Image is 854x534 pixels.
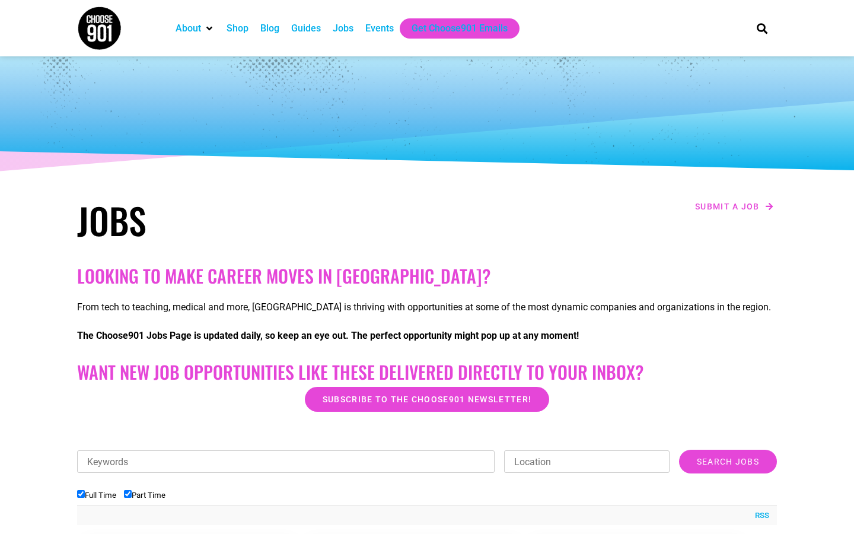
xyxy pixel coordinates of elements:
input: Keywords [77,450,495,473]
a: Jobs [333,21,353,36]
div: About [170,18,221,39]
a: RSS [749,510,769,522]
span: Subscribe to the Choose901 newsletter! [323,395,531,403]
label: Part Time [124,491,165,500]
a: Guides [291,21,321,36]
span: Submit a job [695,202,760,211]
a: About [176,21,201,36]
a: Get Choose901 Emails [412,21,508,36]
strong: The Choose901 Jobs Page is updated daily, so keep an eye out. The perfect opportunity might pop u... [77,330,579,341]
a: Submit a job [692,199,777,214]
nav: Main nav [170,18,737,39]
input: Full Time [77,490,85,498]
a: Blog [260,21,279,36]
h2: Looking to make career moves in [GEOGRAPHIC_DATA]? [77,265,777,287]
div: Search [753,18,772,38]
input: Search Jobs [679,450,777,473]
a: Events [365,21,394,36]
input: Location [504,450,670,473]
p: From tech to teaching, medical and more, [GEOGRAPHIC_DATA] is thriving with opportunities at some... [77,300,777,314]
h2: Want New Job Opportunities like these Delivered Directly to your Inbox? [77,361,777,383]
h1: Jobs [77,199,421,241]
a: Shop [227,21,248,36]
input: Part Time [124,490,132,498]
label: Full Time [77,491,116,500]
a: Subscribe to the Choose901 newsletter! [305,387,549,412]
